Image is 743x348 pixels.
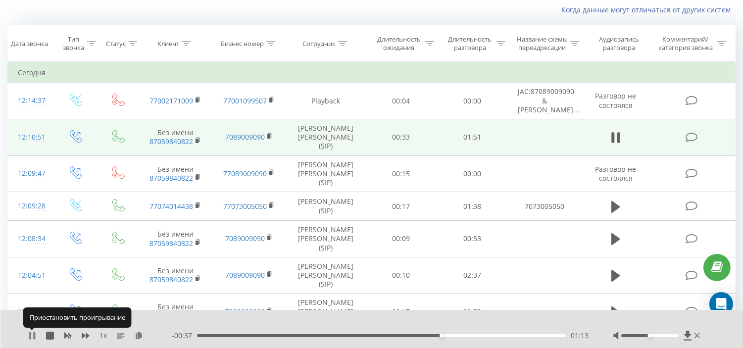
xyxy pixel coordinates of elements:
td: 00:00 [437,155,508,192]
td: 7073005050 [508,192,582,221]
a: 87059840822 [149,275,193,284]
div: Длительность разговора [446,35,494,52]
div: 12:09:28 [18,197,43,216]
td: Без имени [139,155,212,192]
td: 00:53 [437,294,508,330]
td: 01:51 [437,119,508,155]
td: [PERSON_NAME] [PERSON_NAME] (SIP) [286,221,366,257]
td: 01:38 [437,192,508,221]
a: 7089009090 [225,270,265,280]
a: 7089009090 [225,234,265,243]
div: Сотрудник [302,40,336,48]
span: Разговор не состоялся [595,91,636,109]
a: 87059840822 [149,137,193,146]
a: 7089009090 [225,307,265,316]
div: 12:09:47 [18,164,43,183]
div: Accessibility label [440,334,444,338]
div: Комментарий/категория звонка [657,35,715,52]
td: [PERSON_NAME] [PERSON_NAME] (SIP) [286,155,366,192]
td: 00:10 [366,257,437,294]
td: 00:00 [437,83,508,119]
td: Без имени [139,294,212,330]
td: Без имени [139,257,212,294]
td: Без имени [139,221,212,257]
div: Бизнес номер [221,40,264,48]
span: Разговор не состоялся [595,164,636,183]
span: 1 x [99,331,107,341]
div: 12:08:34 [18,229,43,249]
td: [PERSON_NAME] [PERSON_NAME] (SIP) [286,119,366,155]
td: 00:53 [437,221,508,257]
td: 00:09 [366,221,437,257]
a: 87059840822 [149,239,193,248]
td: 00:17 [366,294,437,330]
span: JAC:87089009090 & [PERSON_NAME]... [518,87,579,114]
span: - 00:37 [172,331,197,341]
div: Open Intercom Messenger [709,292,733,316]
div: Тип звонка [62,35,85,52]
div: 12:03:35 [18,302,43,321]
div: Дата звонка [11,40,48,48]
td: [PERSON_NAME] [PERSON_NAME] (SIP) [286,257,366,294]
td: [PERSON_NAME] (SIP) [286,192,366,221]
a: 77002171009 [149,96,193,105]
td: 00:15 [366,155,437,192]
a: 77089009090 [223,169,267,178]
div: Приостановить проигрывание [23,307,132,327]
a: 7089009090 [225,132,265,142]
a: 77074014438 [149,201,193,211]
td: [PERSON_NAME] [PERSON_NAME] (SIP) [286,294,366,330]
div: 12:10:51 [18,128,43,147]
a: 77001099507 [223,96,267,105]
div: Длительность ожидания [375,35,423,52]
div: Аудиозапись разговора [591,35,647,52]
td: 00:17 [366,192,437,221]
a: 87059840822 [149,173,193,183]
a: Когда данные могут отличаться от других систем [561,5,736,14]
div: 12:14:37 [18,91,43,110]
td: 00:33 [366,119,437,155]
div: Название схемы переадресации [517,35,568,52]
td: 00:04 [366,83,437,119]
div: Клиент [157,40,179,48]
div: Статус [106,40,126,48]
td: 02:37 [437,257,508,294]
div: 12:04:51 [18,266,43,285]
td: Сегодня [8,63,736,83]
span: 01:13 [571,331,589,341]
div: Accessibility label [648,334,652,338]
a: 77073005050 [223,201,267,211]
td: Playback [286,83,366,119]
td: Без имени [139,119,212,155]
